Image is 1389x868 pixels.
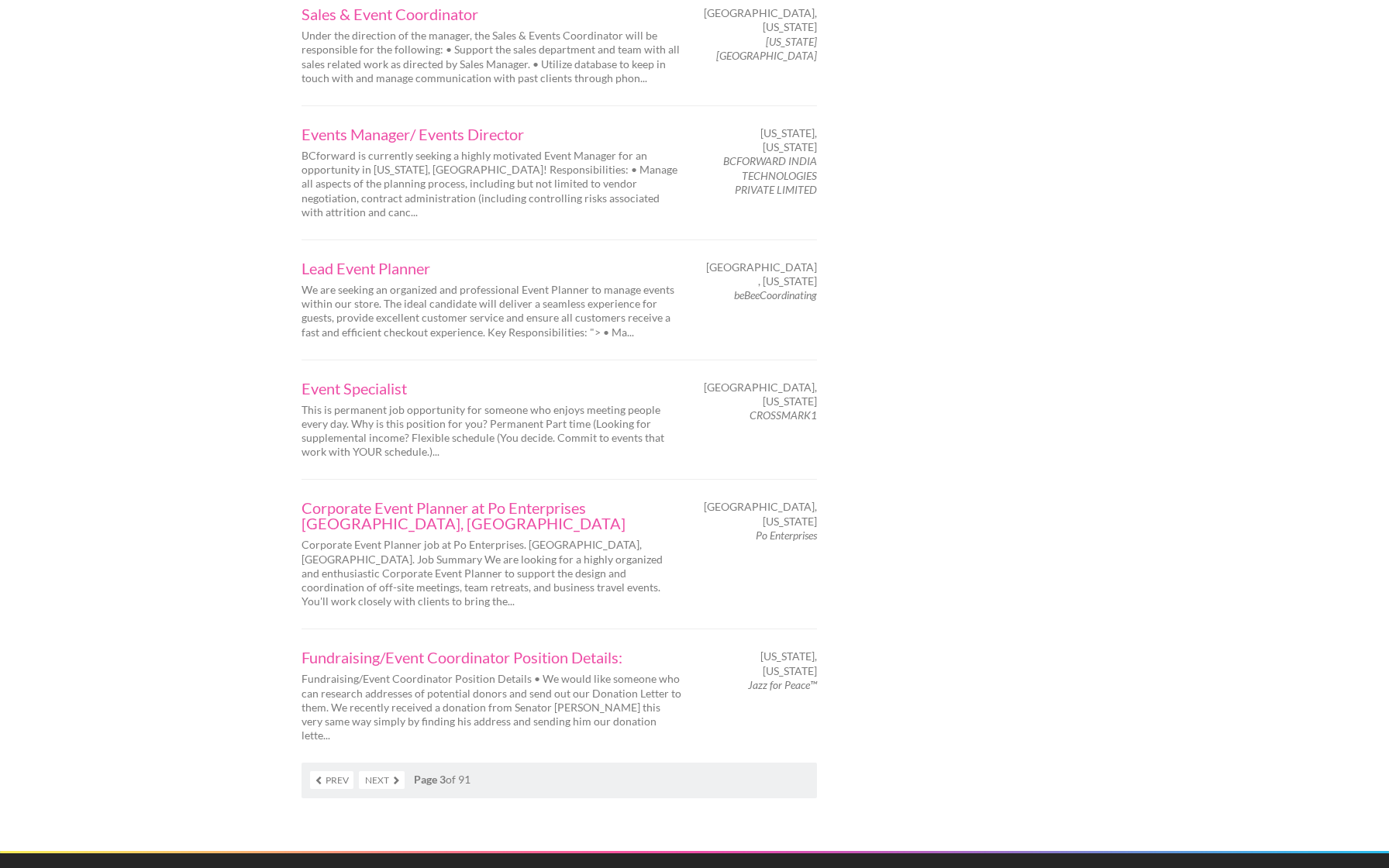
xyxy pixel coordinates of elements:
[748,678,817,691] em: Jazz for Peace™
[756,529,817,542] em: Po Enterprises
[302,6,681,22] a: Sales & Event Coordinator
[302,500,681,531] a: Corporate Event Planner at Po Enterprises [GEOGRAPHIC_DATA], [GEOGRAPHIC_DATA]
[704,381,817,408] span: [GEOGRAPHIC_DATA], [US_STATE]
[302,260,681,276] a: Lead Event Planner
[302,381,681,396] a: Event Specialist
[706,260,817,288] span: [GEOGRAPHIC_DATA] , [US_STATE]
[302,649,681,665] a: Fundraising/Event Coordinator Position Details:
[359,771,405,789] a: Next
[704,500,817,528] span: [GEOGRAPHIC_DATA], [US_STATE]
[708,649,817,677] span: [US_STATE], [US_STATE]
[704,6,817,34] span: [GEOGRAPHIC_DATA], [US_STATE]
[310,771,353,789] a: Prev
[716,35,817,62] em: [US_STATE][GEOGRAPHIC_DATA]
[302,403,681,460] p: This is permanent job opportunity for someone who enjoys meeting people every day. Why is this po...
[302,763,817,798] nav: of 91
[723,154,817,195] em: BCFORWARD INDIA TECHNOLOGIES PRIVATE LIMITED
[302,126,681,142] a: Events Manager/ Events Director
[302,538,681,608] p: Corporate Event Planner job at Po Enterprises. [GEOGRAPHIC_DATA], [GEOGRAPHIC_DATA]. Job Summary ...
[302,29,681,85] p: Under the direction of the manager, the Sales & Events Coordinator will be responsible for the fo...
[302,283,681,339] p: We are seeking an organized and professional Event Planner to manage events within our store. The...
[414,773,446,786] strong: Page 3
[708,126,817,154] span: [US_STATE], [US_STATE]
[750,408,817,422] em: CROSSMARK1
[302,149,681,219] p: BCforward is currently seeking a highly motivated Event Manager for an opportunity in [US_STATE],...
[302,672,681,742] p: Fundraising/Event Coordinator Position Details • We would like someone who can research addresses...
[734,288,817,301] em: beBeeCoordinating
